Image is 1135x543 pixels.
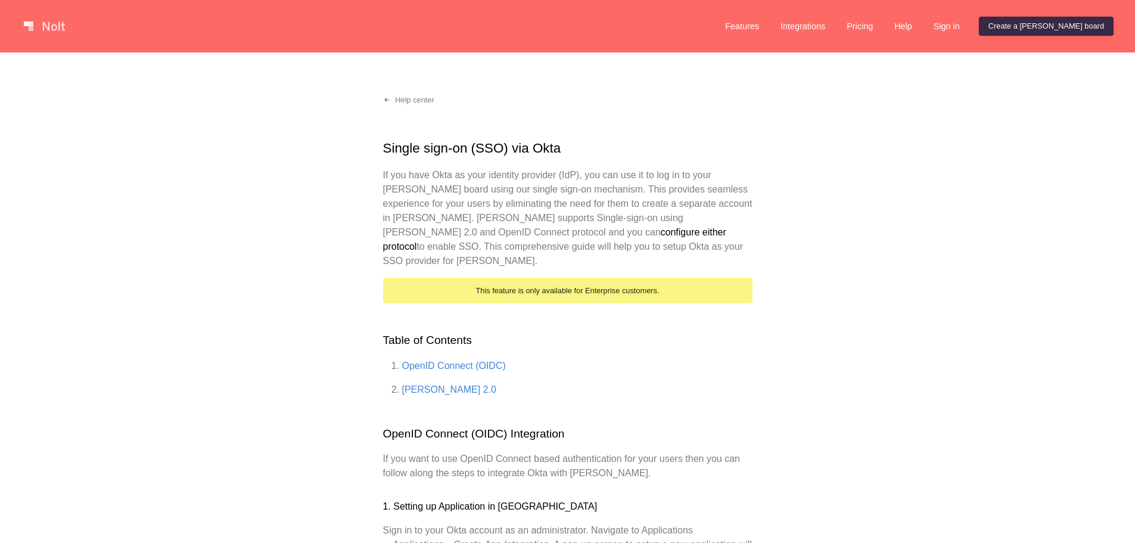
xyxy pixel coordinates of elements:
h1: Single sign-on (SSO) via Okta [383,138,752,159]
div: This feature is only available for Enterprise customers. [383,278,752,303]
a: Integrations [771,17,835,36]
a: Features [716,17,769,36]
a: Sign in [924,17,969,36]
a: OpenID Connect (OIDC) [402,361,506,371]
a: Help [885,17,922,36]
h2: Table of Contents [383,332,752,349]
p: If you want to use OpenID Connect based authentication for your users then you can follow along t... [383,452,752,480]
a: Pricing [837,17,882,36]
h2: OpenID Connect (OIDC) Integration [383,426,752,443]
a: Create a [PERSON_NAME] board [979,17,1114,36]
a: Help center [374,91,444,110]
a: [PERSON_NAME] 2.0 [402,384,496,395]
strong: configure either protocol [383,227,726,252]
p: If you have Okta as your identity provider (IdP), you can use it to log in to your [PERSON_NAME] ... [383,168,752,268]
h3: 1. Setting up Application in [GEOGRAPHIC_DATA] [383,499,752,514]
